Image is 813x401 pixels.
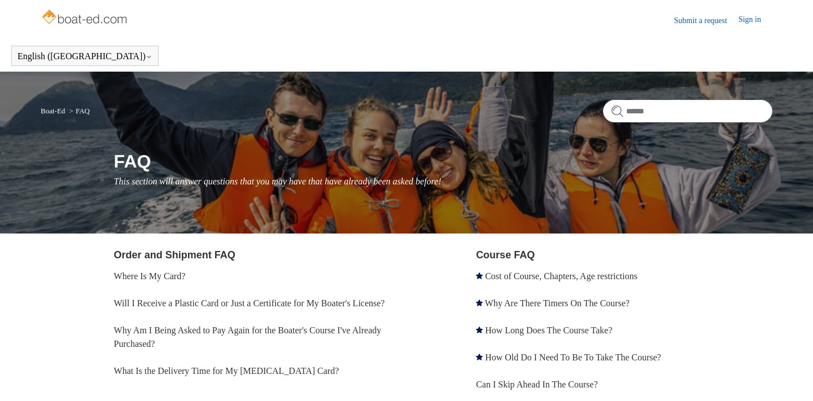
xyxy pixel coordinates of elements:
[114,249,235,261] a: Order and Shipment FAQ
[41,107,65,115] a: Boat-Ed
[114,298,385,308] a: Will I Receive a Plastic Card or Just a Certificate for My Boater's License?
[738,14,772,27] a: Sign in
[476,380,598,389] a: Can I Skip Ahead In The Course?
[674,15,738,27] a: Submit a request
[485,271,637,281] a: Cost of Course, Chapters, Age restrictions
[476,354,483,360] svg: Promoted article
[114,175,772,188] p: This section will answer questions that you may have that have already been asked before!
[603,100,772,122] input: Search
[485,298,630,308] a: Why Are There Timers On The Course?
[476,272,483,279] svg: Promoted article
[485,325,612,335] a: How Long Does The Course Take?
[41,107,67,115] li: Boat-Ed
[114,366,339,376] a: What Is the Delivery Time for My [MEDICAL_DATA] Card?
[114,271,186,281] a: Where Is My Card?
[485,352,661,362] a: How Old Do I Need To Be To Take The Course?
[114,148,772,175] h1: FAQ
[775,363,805,393] div: Live chat
[18,51,152,61] button: English ([GEOGRAPHIC_DATA])
[476,327,483,333] svg: Promoted article
[476,299,483,306] svg: Promoted article
[67,107,90,115] li: FAQ
[476,249,535,261] a: Course FAQ
[114,325,382,349] a: Why Am I Being Asked to Pay Again for the Boater's Course I've Already Purchased?
[41,7,130,29] img: Boat-Ed Help Center home page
